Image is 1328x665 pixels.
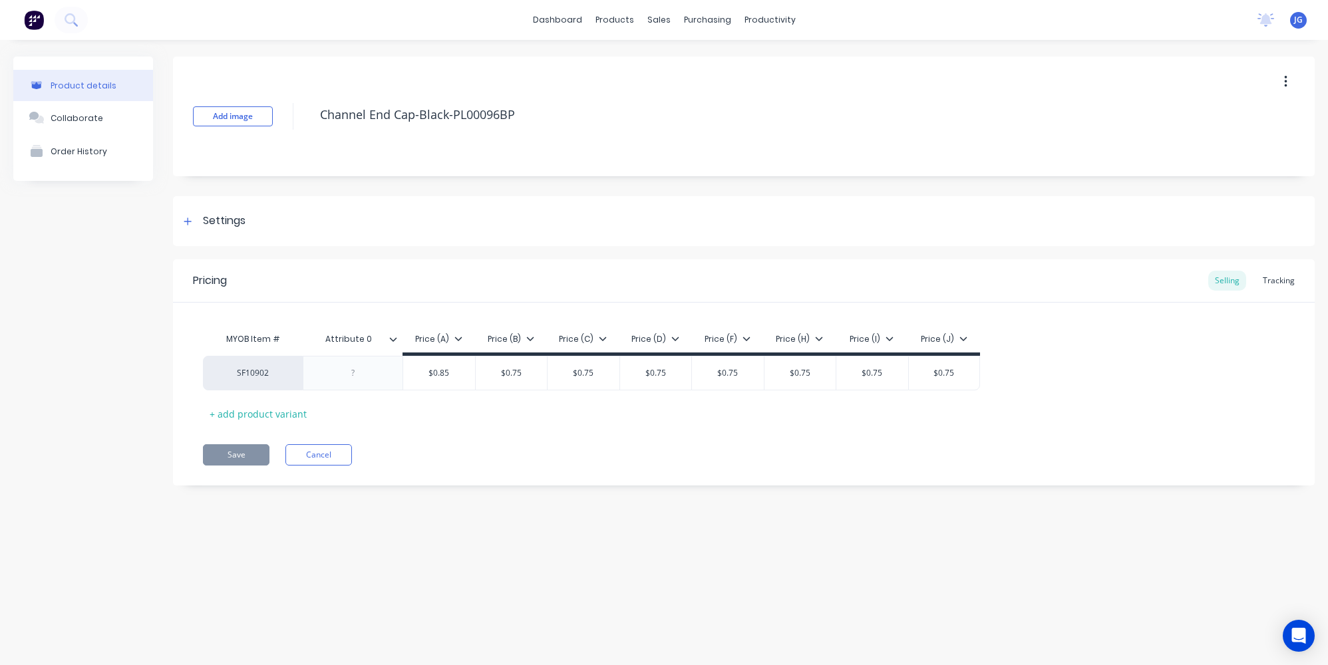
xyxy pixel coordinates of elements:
[850,333,894,345] div: Price (I)
[620,356,692,390] div: $0.75
[1208,271,1246,291] div: Selling
[764,356,836,390] div: $0.75
[303,326,403,352] div: Attribute 0
[193,273,227,289] div: Pricing
[403,356,475,390] div: $0.85
[203,213,246,229] div: Settings
[921,333,967,345] div: Price (J)
[203,326,303,352] div: MYOB Item #
[285,444,352,465] button: Cancel
[1283,620,1315,652] div: Open Intercom Messenger
[589,10,641,30] div: products
[631,333,679,345] div: Price (D)
[24,10,44,30] img: Factory
[476,356,548,390] div: $0.75
[738,10,802,30] div: productivity
[1294,14,1303,26] span: JG
[909,356,980,390] div: $0.75
[203,356,980,390] div: SF10902$0.85$0.75$0.75$0.75$0.75$0.75$0.75$0.75
[203,404,313,424] div: + add product variant
[488,333,534,345] div: Price (B)
[203,444,269,465] button: Save
[836,356,908,390] div: $0.75
[13,134,153,168] button: Order History
[677,10,738,30] div: purchasing
[216,367,289,379] div: SF10902
[51,80,116,90] div: Product details
[51,146,107,156] div: Order History
[548,356,619,390] div: $0.75
[526,10,589,30] a: dashboard
[705,333,750,345] div: Price (F)
[776,333,823,345] div: Price (H)
[1256,271,1301,291] div: Tracking
[415,333,462,345] div: Price (A)
[51,113,103,123] div: Collaborate
[13,101,153,134] button: Collaborate
[13,70,153,101] button: Product details
[641,10,677,30] div: sales
[559,333,607,345] div: Price (C)
[313,99,1195,130] textarea: Channel End Cap-Black-PL00096BP
[303,323,395,356] div: Attribute 0
[692,356,764,390] div: $0.75
[193,106,273,126] button: Add image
